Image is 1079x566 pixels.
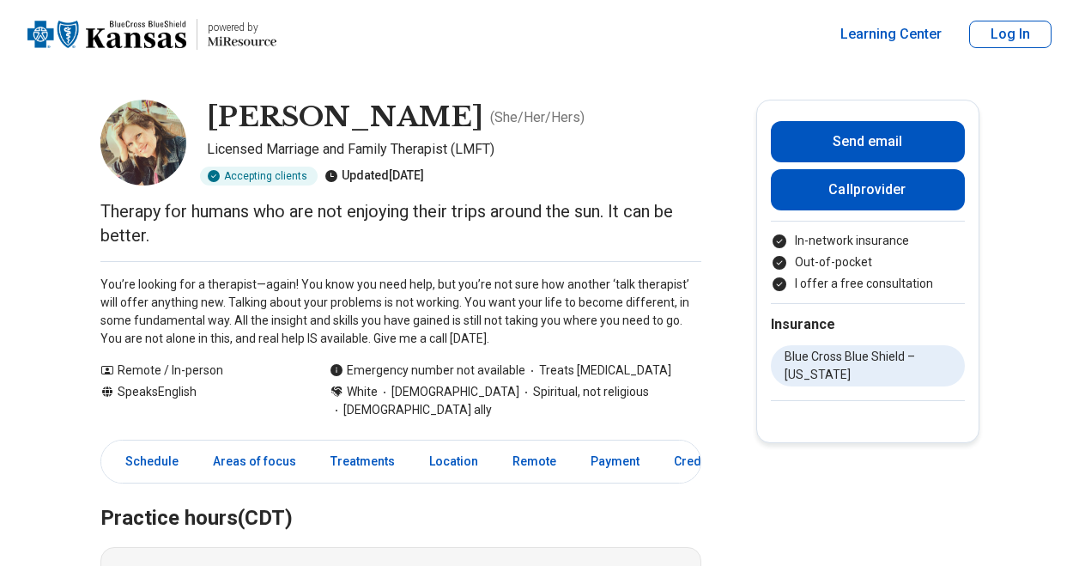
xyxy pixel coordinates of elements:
[771,121,965,162] button: Send email
[664,444,749,479] a: Credentials
[27,7,276,62] a: Home page
[771,232,965,250] li: In-network insurance
[200,167,318,186] div: Accepting clients
[347,383,378,401] span: White
[100,199,701,247] p: Therapy for humans who are not enjoying their trips around the sun. It can be better.
[100,100,186,186] img: Echo Wentz, Licensed Marriage and Family Therapist (LMFT)
[330,401,492,419] span: [DEMOGRAPHIC_DATA] ally
[490,107,585,128] p: ( She/Her/Hers )
[525,362,671,380] span: Treats [MEDICAL_DATA]
[207,100,483,136] h1: [PERSON_NAME]
[100,362,295,380] div: Remote / In-person
[378,383,519,401] span: [DEMOGRAPHIC_DATA]
[100,383,295,419] div: Speaks English
[203,444,306,479] a: Areas of focus
[320,444,405,479] a: Treatments
[208,21,276,34] p: powered by
[969,21,1052,48] button: Log In
[771,232,965,293] ul: Payment options
[105,444,189,479] a: Schedule
[419,444,488,479] a: Location
[330,362,525,380] div: Emergency number not available
[100,276,701,348] p: You’re looking for a therapist—again! You know you need help, but you’re not sure how another ‘ta...
[580,444,650,479] a: Payment
[100,463,701,533] h2: Practice hours (CDT)
[771,275,965,293] li: I offer a free consultation
[840,24,942,45] a: Learning Center
[207,139,701,160] p: Licensed Marriage and Family Therapist (LMFT)
[771,253,965,271] li: Out-of-pocket
[502,444,567,479] a: Remote
[324,167,424,186] div: Updated [DATE]
[519,383,649,401] span: Spiritual, not religious
[771,314,965,335] h2: Insurance
[771,169,965,210] button: Callprovider
[771,345,965,386] li: Blue Cross Blue Shield – [US_STATE]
